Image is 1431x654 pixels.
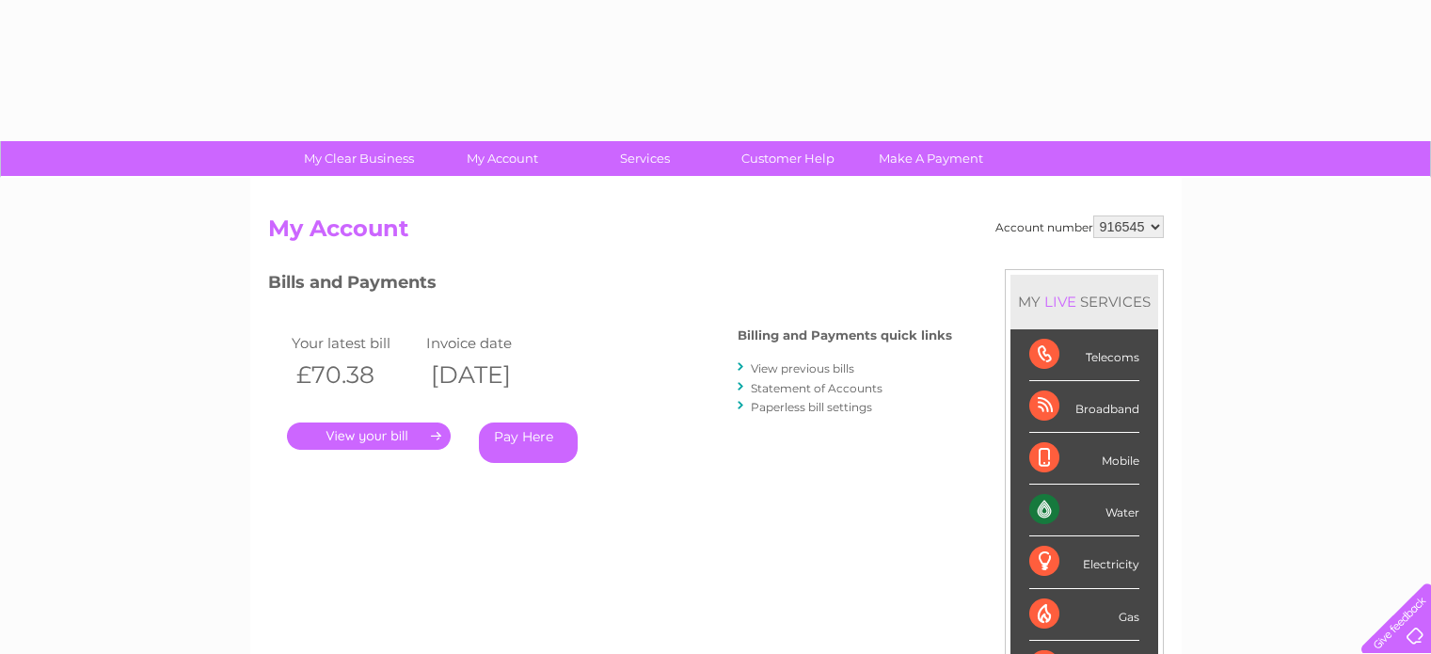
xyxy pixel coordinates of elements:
[421,330,557,356] td: Invoice date
[710,141,866,176] a: Customer Help
[421,356,557,394] th: [DATE]
[751,361,854,375] a: View previous bills
[287,423,451,450] a: .
[567,141,723,176] a: Services
[1029,433,1139,485] div: Mobile
[1041,293,1080,311] div: LIVE
[1029,329,1139,381] div: Telecoms
[853,141,1009,176] a: Make A Payment
[1029,536,1139,588] div: Electricity
[995,215,1164,238] div: Account number
[1010,275,1158,328] div: MY SERVICES
[751,400,872,414] a: Paperless bill settings
[738,328,952,343] h4: Billing and Payments quick links
[424,141,580,176] a: My Account
[1029,381,1139,433] div: Broadband
[1029,485,1139,536] div: Water
[268,215,1164,251] h2: My Account
[268,269,952,302] h3: Bills and Payments
[281,141,437,176] a: My Clear Business
[287,330,422,356] td: Your latest bill
[1029,589,1139,641] div: Gas
[751,381,882,395] a: Statement of Accounts
[479,423,578,463] a: Pay Here
[287,356,422,394] th: £70.38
